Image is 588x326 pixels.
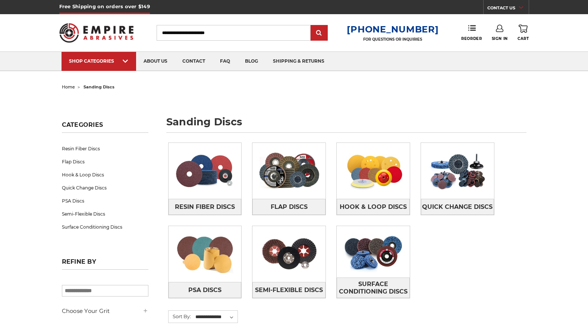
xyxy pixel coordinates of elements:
span: Resin Fiber Discs [175,201,235,213]
span: PSA Discs [188,284,221,297]
select: Sort By: [194,311,238,323]
img: Empire Abrasives [59,18,134,47]
a: Resin Fiber Discs [169,199,242,215]
a: faq [213,52,238,71]
h5: Choose Your Grit [62,307,148,316]
img: Hook & Loop Discs [337,145,410,197]
a: CONTACT US [487,4,529,14]
a: shipping & returns [265,52,332,71]
h1: sanding discs [166,117,526,133]
a: Cart [518,25,529,41]
a: Hook & Loop Discs [337,199,410,215]
img: Flap Discs [252,145,326,197]
img: Semi-Flexible Discs [252,228,326,280]
span: Hook & Loop Discs [340,201,407,213]
span: Semi-Flexible Discs [255,284,323,297]
span: Flap Discs [271,201,308,213]
img: Surface Conditioning Discs [337,226,410,278]
a: blog [238,52,265,71]
a: Surface Conditioning Discs [337,278,410,298]
h5: Refine by [62,258,148,270]
a: Surface Conditioning Discs [62,220,148,233]
div: SHOP CATEGORIES [69,58,129,64]
a: Quick Change Discs [421,199,494,215]
a: Reorder [461,25,482,41]
label: Sort By: [169,311,191,322]
a: Flap Discs [252,199,326,215]
a: about us [136,52,175,71]
a: PSA Discs [62,194,148,207]
img: Quick Change Discs [421,145,494,197]
span: Reorder [461,36,482,41]
span: Cart [518,36,529,41]
img: Resin Fiber Discs [169,145,242,197]
input: Submit [312,26,327,41]
a: Hook & Loop Discs [62,168,148,181]
p: FOR QUESTIONS OR INQUIRIES [347,37,438,42]
a: contact [175,52,213,71]
a: Flap Discs [62,155,148,168]
a: Semi-Flexible Discs [252,282,326,298]
a: Resin Fiber Discs [62,142,148,155]
a: Quick Change Discs [62,181,148,194]
img: PSA Discs [169,228,242,280]
h5: Categories [62,121,148,133]
span: sanding discs [84,84,114,90]
a: [PHONE_NUMBER] [347,24,438,35]
a: PSA Discs [169,282,242,298]
span: Quick Change Discs [422,201,493,213]
a: Semi-Flexible Discs [62,207,148,220]
a: home [62,84,75,90]
span: Sign In [492,36,508,41]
